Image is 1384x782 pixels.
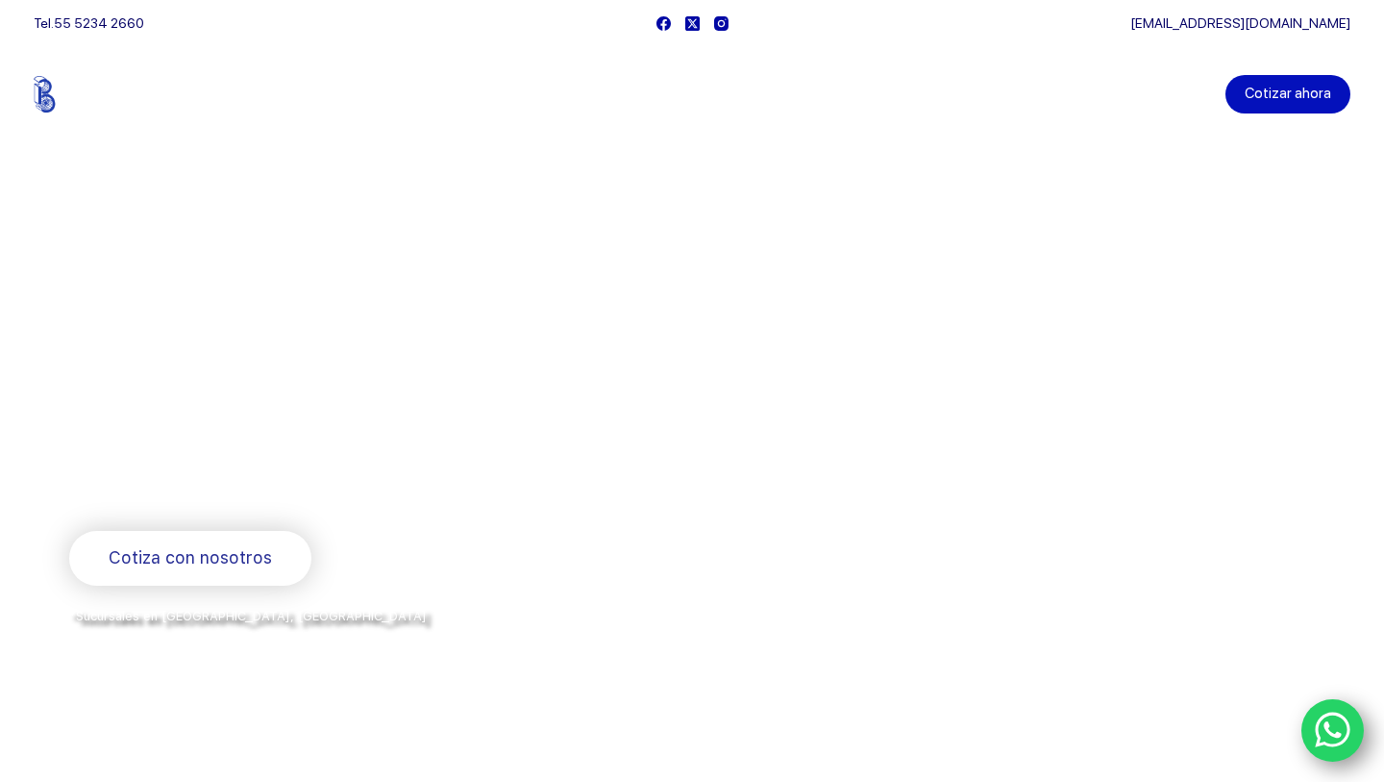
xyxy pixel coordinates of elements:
[466,46,919,142] nav: Menu Principal
[69,630,534,645] span: y envíos a todo [GEOGRAPHIC_DATA] por la paquetería de su preferencia
[69,531,311,586] a: Cotiza con nosotros
[69,609,427,623] span: *Sucursales en [GEOGRAPHIC_DATA], [GEOGRAPHIC_DATA]
[109,544,272,572] span: Cotiza con nosotros
[1301,699,1365,763] a: WhatsApp
[69,287,315,311] span: Bienvenido a Balerytodo®
[656,16,671,31] a: Facebook
[69,481,449,505] span: Rodamientos y refacciones industriales
[1225,75,1350,114] a: Cotizar ahora
[34,15,144,31] span: Tel.
[1130,15,1350,31] a: [EMAIL_ADDRESS][DOMAIN_NAME]
[34,76,154,113] img: Balerytodo
[685,16,700,31] a: X (Twitter)
[714,16,729,31] a: Instagram
[69,328,703,461] span: Somos los doctores de la industria
[54,15,144,31] a: 55 5234 2660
